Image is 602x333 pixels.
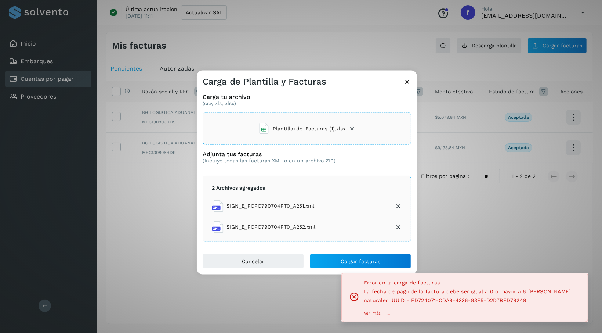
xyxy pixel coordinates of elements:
[203,151,336,158] h3: Adjunta tus facturas
[203,254,304,268] button: Cancelar
[364,278,582,287] span: Error en la carga de facturas
[203,100,411,107] p: (csv, xls, xlsx)
[364,311,381,316] p: Ver más
[273,125,345,132] span: Plantilla+de+Facturas (1).xlsx
[341,258,380,264] span: Cargar facturas
[203,158,336,164] p: (Incluye todas las facturas XML o en un archivo ZIP)
[203,93,411,100] h3: Carga tu archivo
[364,311,582,316] div: ...
[310,254,411,268] button: Cargar facturas
[242,258,265,264] span: Cancelar
[203,76,326,87] h3: Carga de Plantilla y Facturas
[212,185,265,191] p: 2 Archivos agregados
[226,202,314,210] span: SIGN_E_POPC790704PT0_A251.xml
[364,289,571,303] span: La fecha de pago de la factura debe ser igual a 0 o mayor a 6 [PERSON_NAME] naturales. UUID - ED7...
[226,223,315,231] span: SIGN_E_POPC790704PT0_A252.xml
